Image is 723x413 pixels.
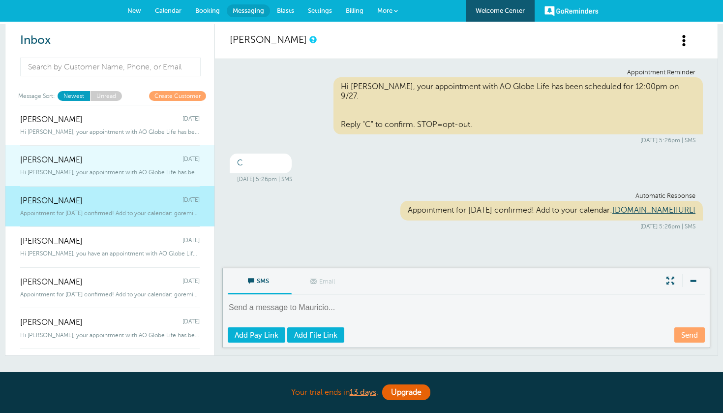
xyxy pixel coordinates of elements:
[182,115,200,125] span: [DATE]
[182,156,200,165] span: [DATE]
[237,223,695,230] div: [DATE] 5:26pm | SMS
[155,7,181,14] span: Calendar
[612,206,695,215] a: [DOMAIN_NAME][URL]
[20,33,200,48] h2: Inbox
[149,91,206,100] a: Create Customer
[299,269,348,292] span: Email
[357,371,451,381] a: Refer someone to us!
[308,7,332,14] span: Settings
[20,291,200,298] span: Appointment for [DATE] confirmed! Add to your calendar: goreminder
[20,250,200,257] span: Hi [PERSON_NAME], you have an appointment with AO Globe Life at 4:30pm on 9/27.
[20,237,83,246] span: [PERSON_NAME]
[230,154,292,173] div: C
[237,192,695,200] div: Automatic Response
[235,268,284,292] span: SMS
[5,226,214,267] a: [PERSON_NAME] [DATE] Hi [PERSON_NAME], you have an appointment with AO Globe Life at 4:30pm on 9/27.
[195,7,220,14] span: Booking
[116,382,607,403] div: Your trial ends in .
[18,91,55,100] span: Message Sort:
[20,115,83,125] span: [PERSON_NAME]
[237,137,695,144] div: [DATE] 5:26pm | SMS
[5,105,214,146] a: [PERSON_NAME] [DATE] Hi [PERSON_NAME], your appointment with AO Globe Life has been scheduled for...
[230,34,307,45] a: [PERSON_NAME]
[235,331,278,339] span: Add Pay Link
[20,332,200,339] span: Hi [PERSON_NAME], your appointment with AO Globe Life has been scheduled for 3:00pm
[20,128,200,135] span: Hi [PERSON_NAME], your appointment with AO Globe Life has been scheduled for 7:00pm
[382,384,430,400] a: Upgrade
[20,278,83,287] span: [PERSON_NAME]
[5,186,214,227] a: [PERSON_NAME] [DATE] Appointment for [DATE] confirmed! Add to your calendar: goremind
[277,7,294,14] span: Blasts
[237,69,695,76] div: Appointment Reminder
[228,327,285,343] a: Add Pay Link
[233,7,264,14] span: Messaging
[5,371,718,382] p: Want a ?
[400,201,703,220] div: Appointment for [DATE] confirmed! Add to your calendar:
[20,196,83,206] span: [PERSON_NAME]
[20,169,200,176] span: Hi [PERSON_NAME], your appointment with AO Globe Life has been scheduled for 7:00pm
[182,237,200,246] span: [DATE]
[20,58,201,76] input: Search by Customer Name, Phone, or Email
[20,318,83,327] span: [PERSON_NAME]
[5,308,214,349] a: [PERSON_NAME] [DATE] Hi [PERSON_NAME], your appointment with AO Globe Life has been scheduled for...
[90,91,122,100] a: Unread
[20,210,200,217] span: Appointment for [DATE] confirmed! Add to your calendar: goremind
[20,156,83,165] span: [PERSON_NAME]
[5,349,214,389] a: [PERSON_NAME] [DATE] Appointment for [DATE] confirmed! Add to your calendar: goremind
[58,91,90,100] a: Newest
[5,145,214,186] a: [PERSON_NAME] [DATE] Hi [PERSON_NAME], your appointment with AO Globe Life has been scheduled for...
[287,327,344,343] a: Add File Link
[294,331,337,339] span: Add File Link
[5,267,214,308] a: [PERSON_NAME] [DATE] Appointment for [DATE] confirmed! Add to your calendar: goreminder
[302,371,353,381] strong: free month
[182,318,200,327] span: [DATE]
[237,176,695,183] div: [DATE] 5:26pm | SMS
[182,196,200,206] span: [DATE]
[346,7,363,14] span: Billing
[350,388,376,397] a: 13 days
[333,77,703,134] div: Hi [PERSON_NAME], your appointment with AO Globe Life has been scheduled for 12:00pm on 9/27. Rep...
[309,36,315,43] a: This is a history of all communications between GoReminders and your customer.
[227,4,270,17] a: Messaging
[127,7,141,14] span: New
[182,278,200,287] span: [DATE]
[674,327,705,343] a: Send
[292,269,356,295] label: This customer does not have an email address.
[377,7,392,14] span: More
